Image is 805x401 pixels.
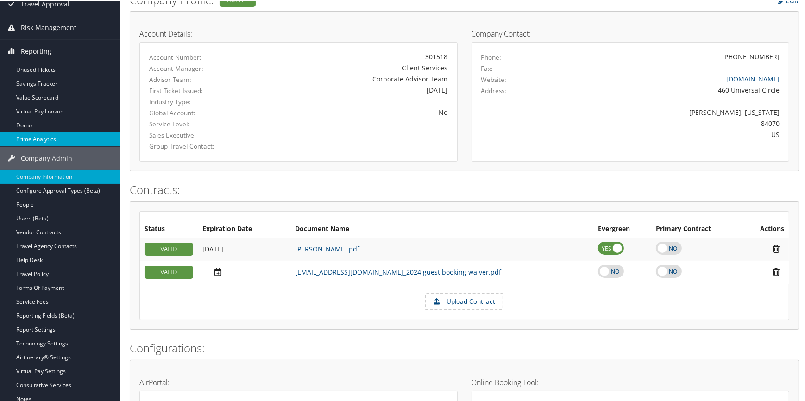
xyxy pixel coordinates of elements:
[722,51,780,61] div: [PHONE_NUMBER]
[202,266,286,276] div: Add/Edit Date
[145,242,193,255] div: VALID
[198,220,290,237] th: Expiration Date
[481,52,502,61] label: Phone:
[742,220,789,237] th: Actions
[139,29,458,37] h4: Account Details:
[481,74,507,83] label: Website:
[472,29,790,37] h4: Company Contact:
[202,244,286,252] div: Add/Edit Date
[130,339,799,355] h2: Configurations:
[21,15,76,38] span: Risk Management
[481,85,507,94] label: Address:
[149,52,239,61] label: Account Number:
[651,220,742,237] th: Primary Contract
[149,141,239,150] label: Group Travel Contact:
[21,39,51,62] span: Reporting
[290,220,593,237] th: Document Name
[21,146,72,169] span: Company Admin
[253,73,448,83] div: Corporate Advisor Team
[726,74,780,82] a: [DOMAIN_NAME]
[145,265,193,278] div: VALID
[295,244,359,252] a: [PERSON_NAME].pdf
[426,293,503,309] label: Upload Contract
[149,74,239,83] label: Advisor Team:
[253,62,448,72] div: Client Services
[202,244,223,252] span: [DATE]
[253,51,448,61] div: 301518
[149,85,239,94] label: First Ticket Issued:
[559,129,780,138] div: US
[559,107,780,116] div: [PERSON_NAME], [US_STATE]
[149,119,239,128] label: Service Level:
[593,220,651,237] th: Evergreen
[559,84,780,94] div: 460 Universal Circle
[149,63,239,72] label: Account Manager:
[295,267,501,276] a: [EMAIL_ADDRESS][DOMAIN_NAME]_2024 guest booking waiver.pdf
[768,243,784,253] i: Remove Contract
[149,107,239,117] label: Global Account:
[139,378,458,385] h4: AirPortal:
[149,130,239,139] label: Sales Executive:
[130,181,799,197] h2: Contracts:
[472,378,790,385] h4: Online Booking Tool:
[768,266,784,276] i: Remove Contract
[253,107,448,116] div: No
[140,220,198,237] th: Status
[253,84,448,94] div: [DATE]
[149,96,239,106] label: Industry Type:
[481,63,493,72] label: Fax:
[559,118,780,127] div: 84070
